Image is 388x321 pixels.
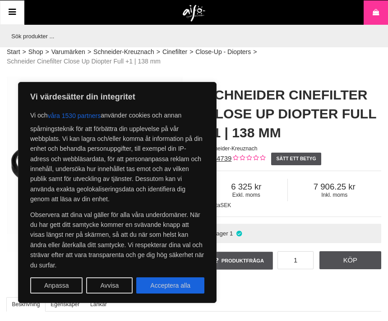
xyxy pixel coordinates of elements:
span: 1 [230,230,233,237]
span: Schneider Cinefilter Close Up Diopter Full +1 | 138 mm [7,57,161,66]
a: Varumärken [51,47,85,57]
span: > [45,47,49,57]
p: Vi och använder cookies och annan spårningsteknik för att förbättra din upplevelse på vår webbpla... [30,108,204,204]
button: Anpassa [30,277,83,294]
a: Cinefilter [162,47,187,57]
i: I lager [235,230,243,237]
input: Sök produkter ... [7,25,377,47]
span: > [88,47,91,57]
a: Shop [28,47,43,57]
a: 1104739 [205,154,231,162]
span: > [253,47,257,57]
span: I lager [212,230,228,237]
span: Inkl. moms [288,192,381,198]
span: Exkl. moms [205,192,287,198]
a: Close-Up - Diopters [195,47,251,57]
a: Schneider-Kreuznach [93,47,154,57]
button: Avvisa [86,277,133,294]
h1: Schneider Cinefilter Close Up Diopter Full +1 | 138 mm [205,86,381,142]
a: Köp [319,251,382,269]
span: 7 906.25 [288,182,381,192]
a: Beskrivning [6,297,46,312]
button: Acceptera alla [136,277,204,294]
button: våra 1530 partners [48,108,101,124]
p: Vi värdesätter din integritet [30,91,204,102]
span: > [157,47,160,57]
a: Sätt ett betyg [271,153,321,165]
span: Schneider-Kreuznach [205,145,257,152]
span: > [189,47,193,57]
a: Egenskaper [45,297,85,312]
span: SEK [220,202,231,208]
img: logo.png [183,5,206,22]
p: Observera att dina val gäller för alla våra underdomäner. När du har gett ditt samtycke kommer en... [30,210,204,270]
span: 6 325 [205,182,287,192]
span: > [23,47,26,57]
div: Kundbetyg: 0 [231,154,265,163]
a: Produktfråga [205,252,273,270]
a: Start [7,47,20,57]
a: Länkar [85,297,112,312]
div: Vi värdesätter din integritet [18,82,217,303]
